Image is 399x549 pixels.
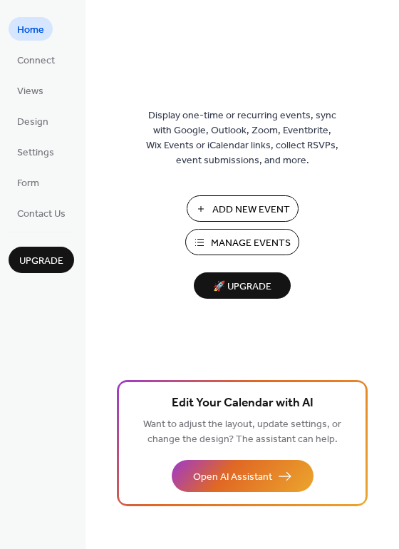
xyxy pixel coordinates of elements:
[17,176,39,191] span: Form
[212,202,290,217] span: Add New Event
[17,115,48,130] span: Design
[19,254,63,269] span: Upgrade
[146,108,338,168] span: Display one-time or recurring events, sync with Google, Outlook, Zoom, Eventbrite, Wix Events or ...
[9,109,57,133] a: Design
[9,78,52,102] a: Views
[17,145,54,160] span: Settings
[9,201,74,225] a: Contact Us
[172,460,313,492] button: Open AI Assistant
[9,17,53,41] a: Home
[202,277,282,297] span: 🚀 Upgrade
[143,415,341,449] span: Want to adjust the layout, update settings, or change the design? The assistant can help.
[172,394,313,414] span: Edit Your Calendar with AI
[193,470,272,485] span: Open AI Assistant
[185,229,299,255] button: Manage Events
[17,84,43,99] span: Views
[211,236,291,251] span: Manage Events
[9,170,48,194] a: Form
[194,272,291,299] button: 🚀 Upgrade
[17,53,55,68] span: Connect
[9,140,63,163] a: Settings
[9,48,63,71] a: Connect
[17,207,66,222] span: Contact Us
[187,195,299,222] button: Add New Event
[17,23,44,38] span: Home
[9,247,74,273] button: Upgrade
